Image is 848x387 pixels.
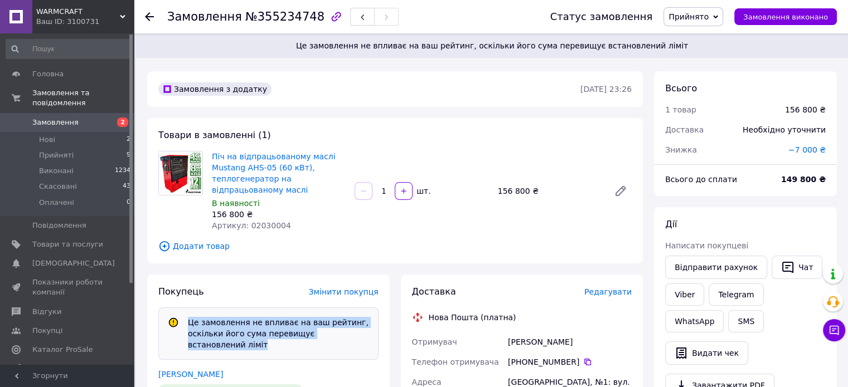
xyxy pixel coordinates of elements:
[212,152,336,194] a: Піч на відпрацьованому маслі Mustang AHS-05 (60 кВт), теплогенератор на відпрацьованому маслі
[36,7,120,17] span: WARMCRAFT
[158,240,632,252] span: Додати товар
[665,105,696,114] span: 1 товар
[709,283,763,306] a: Telegram
[212,221,291,230] span: Артикул: 02030004
[550,11,653,22] div: Статус замовлення
[32,239,103,249] span: Товари та послуги
[506,332,634,352] div: [PERSON_NAME]
[183,317,374,350] div: Це замовлення не впливає на ваш рейтинг, оскільки його сума перевищує встановлений ліміт
[772,256,822,279] button: Чат
[788,145,826,154] span: −7 000 ₴
[665,219,677,229] span: Дії
[115,166,130,176] span: 1234
[32,258,115,268] span: [DEMOGRAPHIC_DATA]
[158,286,204,297] span: Покупець
[117,117,128,127] span: 2
[212,199,260,208] span: В наявності
[736,117,832,142] div: Необхідно уточнити
[609,180,632,202] a: Редагувати
[728,310,764,332] button: SMS
[6,39,132,59] input: Пошук
[823,319,845,341] button: Чат з покупцем
[32,88,134,108] span: Замовлення та повідомлення
[32,277,103,297] span: Показники роботи компанії
[665,83,697,94] span: Всього
[145,11,154,22] div: Повернутися назад
[426,312,519,323] div: Нова Пошта (платна)
[149,40,835,51] span: Це замовлення не впливає на ваш рейтинг, оскільки його сума перевищує встановлений ліміт
[127,198,130,208] span: 0
[123,182,130,192] span: 43
[734,8,837,25] button: Замовлення виконано
[39,182,77,192] span: Скасовані
[665,256,767,279] button: Відправити рахунок
[665,341,748,365] button: Видати чек
[32,364,71,374] span: Аналітика
[127,150,130,160] span: 9
[412,286,456,297] span: Доставка
[32,117,79,128] span: Замовлення
[785,104,826,115] div: 156 800 ₴
[32,221,86,231] span: Повідомлення
[39,150,74,160] span: Прийняті
[39,135,55,145] span: Нові
[158,370,223,379] a: [PERSON_NAME]
[781,175,826,184] b: 149 800 ₴
[127,135,130,145] span: 2
[493,183,605,199] div: 156 800 ₴
[36,17,134,27] div: Ваш ID: 3100731
[665,125,704,134] span: Доставка
[32,69,64,79] span: Головна
[39,198,74,208] span: Оплачені
[668,12,709,21] span: Прийнято
[584,287,632,296] span: Редагувати
[414,185,432,197] div: шт.
[665,175,737,184] span: Всього до сплати
[158,130,271,140] span: Товари в замовленні (1)
[665,241,748,250] span: Написати покупцеві
[580,85,632,94] time: [DATE] 23:26
[309,287,379,296] span: Змінити покупця
[32,326,62,336] span: Покупці
[212,209,346,220] div: 156 800 ₴
[665,145,697,154] span: Знижка
[158,82,272,96] div: Замовлення з додатку
[412,337,457,346] span: Отримувач
[508,356,632,368] div: [PHONE_NUMBER]
[743,13,828,21] span: Замовлення виконано
[159,151,202,195] img: Піч на відпрацьованому маслі Mustang AHS-05 (60 кВт), теплогенератор на відпрацьованому маслі
[32,345,93,355] span: Каталог ProSale
[245,10,324,23] span: №355234748
[39,166,74,176] span: Виконані
[665,310,724,332] a: WhatsApp
[665,283,704,306] a: Viber
[32,307,61,317] span: Відгуки
[412,357,499,366] span: Телефон отримувача
[167,10,242,23] span: Замовлення
[412,378,442,386] span: Адреса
